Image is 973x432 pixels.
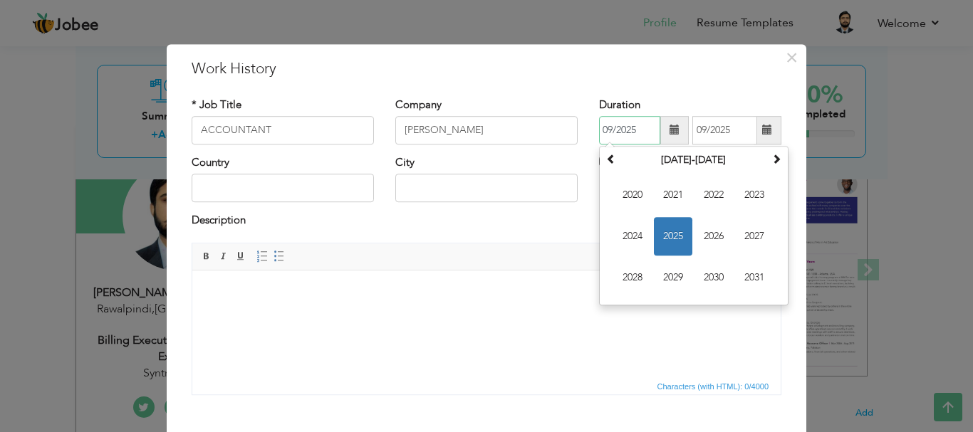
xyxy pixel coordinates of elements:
span: Characters (with HTML): 0/4000 [655,380,772,393]
a: Bold [199,248,214,264]
label: * Job Title [192,98,241,112]
span: 2030 [694,258,733,297]
span: 2021 [654,176,692,214]
span: Next Decade [771,154,781,164]
a: Italic [216,248,231,264]
span: Previous Decade [606,154,616,164]
label: Duration [599,98,640,112]
a: Insert/Remove Bulleted List [271,248,287,264]
span: 2029 [654,258,692,297]
button: Close [780,46,803,69]
div: Statistics [655,380,774,393]
span: 2027 [735,217,774,255]
span: 2023 [735,176,774,214]
span: 2024 [613,217,652,255]
h3: Work History [192,58,781,80]
input: From [599,116,660,144]
input: Present [692,116,757,144]
a: Insert/Remove Numbered List [254,248,270,264]
span: 2025 [654,217,692,255]
span: 2031 [735,258,774,297]
span: 2022 [694,176,733,214]
label: Company [395,98,442,112]
span: 2026 [694,217,733,255]
span: 2028 [613,258,652,297]
label: City [395,155,415,170]
span: × [786,45,798,70]
iframe: Rich Text Editor, workEditor [192,270,781,377]
label: Country [192,155,229,170]
th: Select Decade [620,149,768,171]
label: Description [192,214,246,228]
a: Underline [233,248,249,264]
span: 2020 [613,176,652,214]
